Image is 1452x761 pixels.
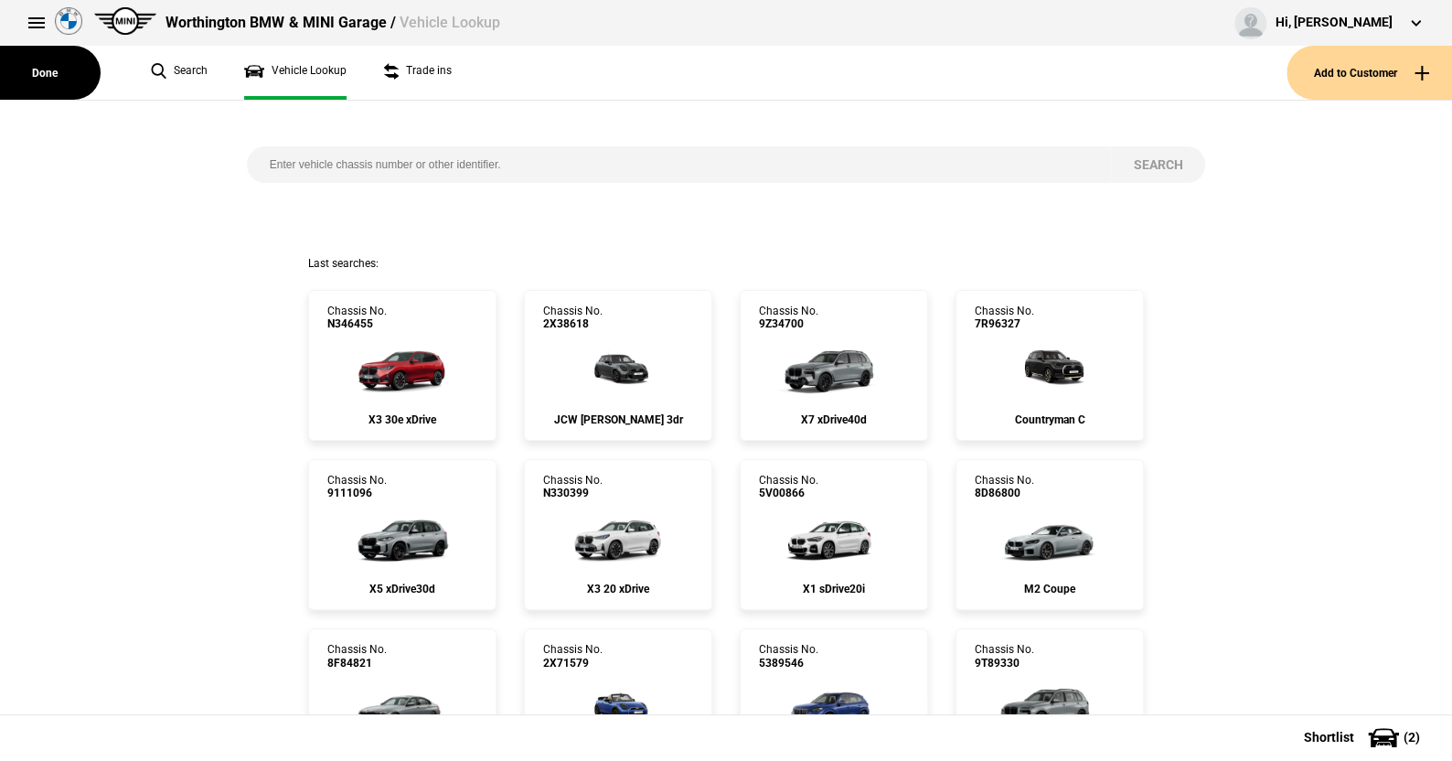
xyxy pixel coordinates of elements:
[327,657,387,670] span: 8F84821
[975,317,1034,330] span: 7R96327
[975,474,1034,500] div: Chassis No.
[543,305,603,331] div: Chassis No.
[94,7,156,35] img: mini.png
[55,7,82,35] img: bmw.png
[247,146,1111,183] input: Enter vehicle chassis number or other identifier.
[759,317,818,330] span: 9Z34700
[543,643,603,670] div: Chassis No.
[1287,46,1452,100] button: Add to Customer
[988,500,1110,573] img: cosySec
[975,643,1034,670] div: Chassis No.
[327,583,477,595] div: X5 xDrive30d
[341,331,463,404] img: cosySec
[327,317,387,330] span: N346455
[570,670,667,743] img: cosySec
[308,257,379,270] span: Last searches:
[327,474,387,500] div: Chassis No.
[341,500,463,573] img: cosySec
[975,583,1125,595] div: M2 Coupe
[570,331,667,404] img: cosySec
[327,643,387,670] div: Chassis No.
[165,13,499,33] div: Worthington BMW & MINI Garage /
[975,305,1034,331] div: Chassis No.
[975,413,1125,426] div: Countryman C
[1304,731,1354,744] span: Shortlist
[773,331,894,404] img: cosySec
[543,413,693,426] div: JCW [PERSON_NAME] 3dr
[244,46,347,100] a: Vehicle Lookup
[341,670,463,743] img: cosySec
[1404,731,1420,744] span: ( 2 )
[543,474,603,500] div: Chassis No.
[543,487,603,499] span: N330399
[543,317,603,330] span: 2X38618
[327,413,477,426] div: X3 30e xDrive
[543,583,693,595] div: X3 20 xDrive
[1001,331,1099,404] img: cosySec
[773,500,894,573] img: cosySec
[759,657,818,670] span: 5389546
[327,305,387,331] div: Chassis No.
[988,670,1110,743] img: cosySec
[759,413,909,426] div: X7 xDrive40d
[759,305,818,331] div: Chassis No.
[557,500,678,573] img: cosySec
[759,474,818,500] div: Chassis No.
[383,46,452,100] a: Trade ins
[327,487,387,499] span: 9111096
[759,583,909,595] div: X1 sDrive20i
[975,487,1034,499] span: 8D86800
[759,643,818,670] div: Chassis No.
[1110,146,1205,183] button: Search
[1276,14,1393,32] div: Hi, [PERSON_NAME]
[543,657,603,670] span: 2X71579
[975,657,1034,670] span: 9T89330
[151,46,208,100] a: Search
[399,14,499,31] span: Vehicle Lookup
[1276,714,1452,760] button: Shortlist(2)
[773,670,894,743] img: cosySec
[759,487,818,499] span: 5V00866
